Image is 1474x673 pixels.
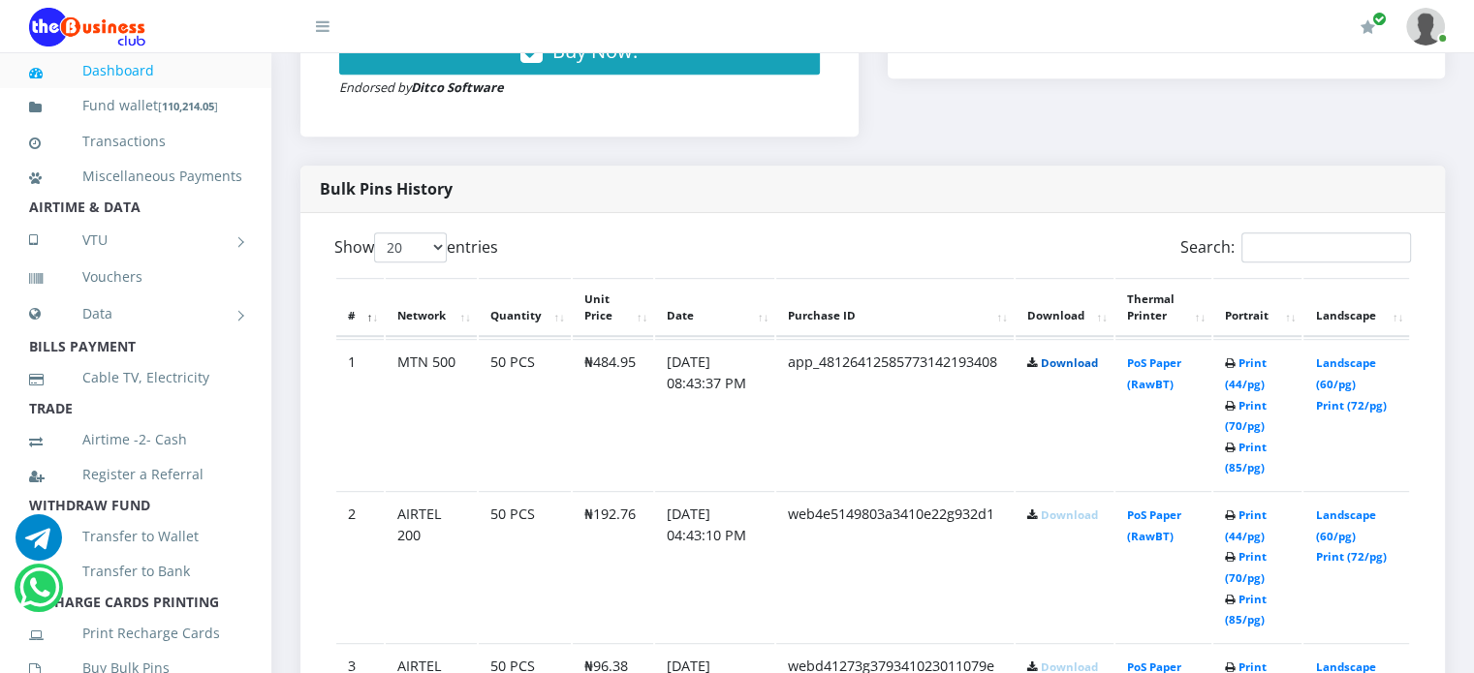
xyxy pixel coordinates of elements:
td: [DATE] 08:43:37 PM [655,339,774,489]
td: [DATE] 04:43:10 PM [655,491,774,641]
td: ₦484.95 [573,339,653,489]
label: Show entries [334,232,498,262]
a: Landscape (60/pg) [1315,507,1375,543]
a: Print (70/pg) [1225,398,1267,434]
a: Transfer to Wallet [29,514,242,559]
th: Purchase ID: activate to sort column ascending [776,278,1014,338]
span: Renew/Upgrade Subscription [1372,12,1387,26]
td: 50 PCS [479,339,571,489]
a: Print (85/pg) [1225,592,1267,627]
label: Search: [1180,232,1411,262]
a: Cable TV, Electricity [29,355,242,400]
td: MTN 500 [386,339,477,489]
td: 50 PCS [479,491,571,641]
a: Chat for support [16,529,62,561]
strong: Bulk Pins History [320,178,453,199]
i: Renew/Upgrade Subscription [1361,19,1375,35]
b: 110,214.05 [162,99,214,113]
a: VTU [29,216,242,264]
a: Miscellaneous Payments [29,154,242,199]
a: Transfer to Bank [29,549,242,594]
select: Showentries [374,232,447,262]
small: [ ] [158,99,218,113]
td: AIRTEL 200 [386,491,477,641]
a: Data [29,290,242,338]
th: #: activate to sort column descending [336,278,384,338]
a: Chat for support [19,579,59,611]
img: Logo [29,8,145,46]
a: Print (72/pg) [1315,398,1386,413]
th: Network: activate to sort column ascending [386,278,477,338]
td: 1 [336,339,384,489]
td: ₦192.76 [573,491,653,641]
img: User [1406,8,1445,46]
th: Quantity: activate to sort column ascending [479,278,571,338]
a: Print (44/pg) [1225,355,1267,391]
a: Print (44/pg) [1225,507,1267,543]
th: Landscape: activate to sort column ascending [1303,278,1409,338]
th: Date: activate to sort column ascending [655,278,774,338]
input: Search: [1241,232,1411,262]
a: Landscape (60/pg) [1315,355,1375,391]
td: 2 [336,491,384,641]
th: Thermal Printer: activate to sort column ascending [1115,278,1211,338]
a: Fund wallet[110,214.05] [29,83,242,129]
td: app_48126412585773142193408 [776,339,1014,489]
a: Download [1041,355,1098,370]
a: Dashboard [29,48,242,93]
a: Print (72/pg) [1315,549,1386,564]
td: web4e5149803a3410e22g932d1 [776,491,1014,641]
a: PoS Paper (RawBT) [1127,355,1181,391]
a: Transactions [29,119,242,164]
a: Print (70/pg) [1225,549,1267,585]
a: Register a Referral [29,452,242,497]
a: Download [1041,507,1098,522]
small: Endorsed by [339,78,504,96]
a: Print (85/pg) [1225,440,1267,475]
a: Print Recharge Cards [29,611,242,656]
span: Buy Now! [552,38,638,64]
th: Download: activate to sort column ascending [1016,278,1113,338]
strong: Ditco Software [411,78,504,96]
a: Vouchers [29,255,242,299]
th: Portrait: activate to sort column ascending [1213,278,1302,338]
a: PoS Paper (RawBT) [1127,507,1181,543]
th: Unit Price: activate to sort column ascending [573,278,653,338]
a: Airtime -2- Cash [29,417,242,462]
